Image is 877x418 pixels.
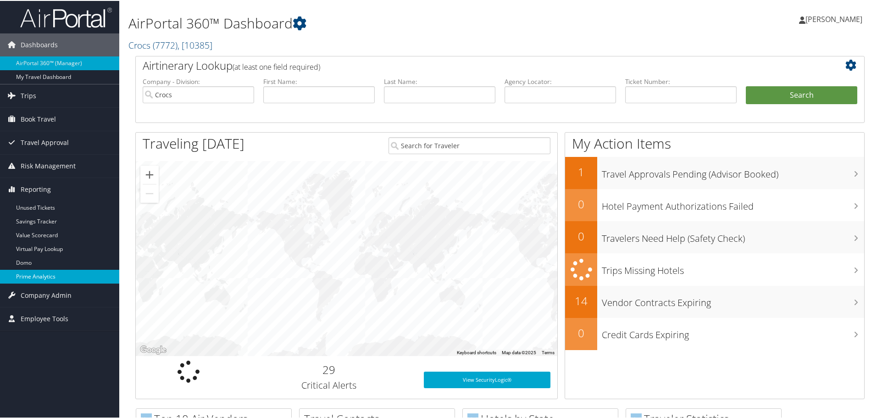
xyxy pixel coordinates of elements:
button: Zoom in [140,165,159,183]
span: Risk Management [21,154,76,177]
label: Ticket Number: [625,76,737,85]
a: 0Hotel Payment Authorizations Failed [565,188,864,220]
a: 0Credit Cards Expiring [565,317,864,349]
a: Trips Missing Hotels [565,252,864,285]
h3: Hotel Payment Authorizations Failed [602,195,864,212]
button: Search [746,85,857,104]
h2: 0 [565,228,597,243]
span: Reporting [21,177,51,200]
h3: Critical Alerts [248,378,410,391]
h2: 29 [248,361,410,377]
label: Company - Division: [143,76,254,85]
h3: Travelers Need Help (Safety Check) [602,227,864,244]
img: airportal-logo.png [20,6,112,28]
label: First Name: [263,76,375,85]
h3: Travel Approvals Pending (Advisor Booked) [602,162,864,180]
label: Last Name: [384,76,495,85]
a: Open this area in Google Maps (opens a new window) [138,343,168,355]
img: Google [138,343,168,355]
a: View SecurityLogic® [424,371,550,387]
h2: 14 [565,292,597,308]
span: [PERSON_NAME] [805,13,862,23]
h2: 1 [565,163,597,179]
a: 14Vendor Contracts Expiring [565,285,864,317]
h2: 0 [565,324,597,340]
span: Map data ©2025 [502,349,536,354]
h1: AirPortal 360™ Dashboard [128,13,624,32]
a: Crocs [128,38,212,50]
input: Search for Traveler [389,136,550,153]
button: Zoom out [140,184,159,202]
span: (at least one field required) [233,61,320,71]
h1: Traveling [DATE] [143,133,244,152]
a: 0Travelers Need Help (Safety Check) [565,220,864,252]
h3: Trips Missing Hotels [602,259,864,276]
a: Terms (opens in new tab) [542,349,555,354]
span: , [ 10385 ] [178,38,212,50]
span: Travel Approval [21,130,69,153]
h3: Credit Cards Expiring [602,323,864,340]
h2: 0 [565,195,597,211]
label: Agency Locator: [505,76,616,85]
a: 1Travel Approvals Pending (Advisor Booked) [565,156,864,188]
h3: Vendor Contracts Expiring [602,291,864,308]
span: Company Admin [21,283,72,306]
span: ( 7772 ) [153,38,178,50]
span: Dashboards [21,33,58,56]
h2: Airtinerary Lookup [143,57,797,72]
span: Book Travel [21,107,56,130]
a: [PERSON_NAME] [799,5,871,32]
span: Employee Tools [21,307,68,329]
h1: My Action Items [565,133,864,152]
button: Keyboard shortcuts [457,349,496,355]
span: Trips [21,84,36,106]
